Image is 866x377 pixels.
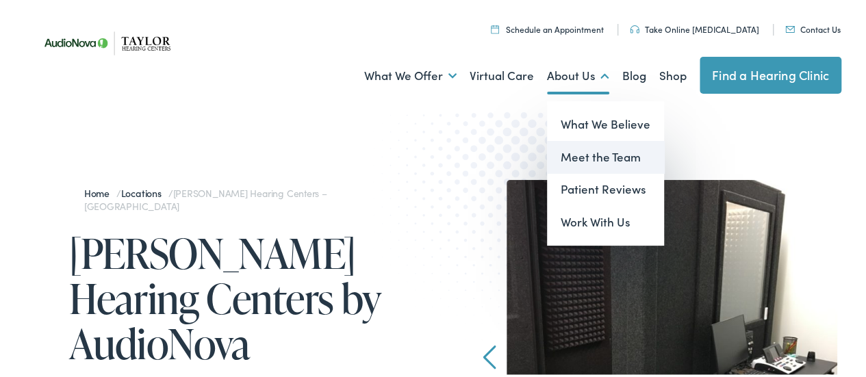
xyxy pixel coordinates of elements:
[630,23,639,31] img: utility icon
[547,204,664,237] a: Work With Us
[491,23,499,31] img: utility icon
[547,171,664,204] a: Patient Reviews
[547,139,664,172] a: Meet the Team
[547,106,664,139] a: What We Believe
[483,343,496,367] a: Prev
[470,49,534,99] a: Virtual Care
[547,49,609,99] a: About Us
[491,21,604,33] a: Schedule an Appointment
[622,49,646,99] a: Blog
[364,49,457,99] a: What We Offer
[84,184,327,211] span: [PERSON_NAME] Hearing Centers – [GEOGRAPHIC_DATA]
[121,184,168,198] a: Locations
[785,24,795,31] img: utility icon
[700,55,841,92] a: Find a Hearing Clinic
[84,184,327,211] span: / /
[659,49,687,99] a: Shop
[630,21,759,33] a: Take Online [MEDICAL_DATA]
[84,184,116,198] a: Home
[69,229,438,364] h1: [PERSON_NAME] Hearing Centers by AudioNova
[785,21,841,33] a: Contact Us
